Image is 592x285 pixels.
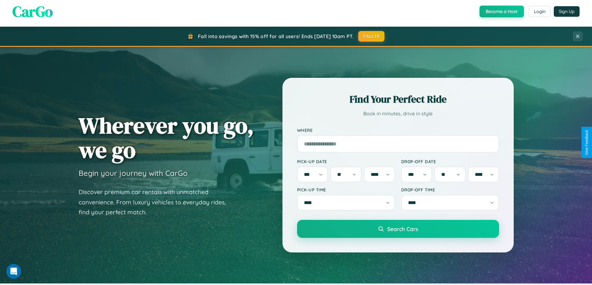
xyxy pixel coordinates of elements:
span: Fall into savings with 15% off for all users! Ends [DATE] 10am PT. [198,33,354,39]
label: Drop-off Time [401,187,499,192]
span: Search Cars [387,225,418,232]
label: Where [297,127,499,133]
h2: Find Your Perfect Ride [297,92,499,106]
div: Give Feedback [585,130,589,155]
button: FALL15 [358,31,384,42]
button: Search Cars [297,220,499,238]
label: Pick-up Time [297,187,395,192]
button: Login [529,6,551,17]
button: Become a Host [480,6,524,17]
label: Pick-up Date [297,159,395,164]
span: CarGo [12,1,53,22]
iframe: Intercom live chat [6,264,21,279]
label: Drop-off Date [401,159,499,164]
button: Sign Up [554,6,580,17]
p: Discover premium car rentals with unmatched convenience. From luxury vehicles to everyday rides, ... [79,187,234,217]
p: Book in minutes, drive in style [297,109,499,118]
h1: Wherever you go, we go [79,113,254,162]
h3: Begin your journey with CarGo [79,168,188,178]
